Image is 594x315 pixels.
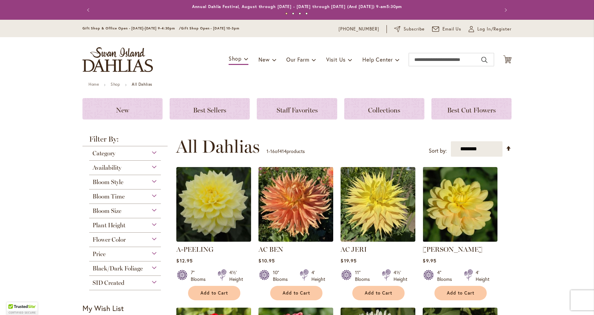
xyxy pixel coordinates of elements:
[299,12,301,15] button: 3 of 4
[258,56,270,63] span: New
[193,106,226,114] span: Best Sellers
[423,237,497,243] a: AHOY MATEY
[368,106,400,114] span: Collections
[447,290,474,296] span: Add to Cart
[82,98,163,120] a: New
[339,26,379,32] a: [PHONE_NUMBER]
[200,290,228,296] span: Add to Cart
[442,26,462,32] span: Email Us
[5,291,24,310] iframe: Launch Accessibility Center
[176,137,260,157] span: All Dahlias
[188,286,240,300] button: Add to Cart
[82,3,96,17] button: Previous
[132,82,152,87] strong: All Dahlias
[270,286,322,300] button: Add to Cart
[111,82,120,87] a: Shop
[469,26,512,32] a: Log In/Register
[283,290,310,296] span: Add to Cart
[258,257,275,264] span: $10.95
[258,237,333,243] a: AC BEN
[229,269,243,283] div: 4½' Height
[341,257,356,264] span: $19.95
[192,4,402,9] a: Annual Dahlia Festival, August through [DATE] - [DATE] through [DATE] (And [DATE]) 9-am5:30pm
[273,269,292,283] div: 10" Blooms
[257,98,337,120] a: Staff Favorites
[477,26,512,32] span: Log In/Register
[341,237,415,243] a: AC Jeri
[437,269,456,283] div: 4" Blooms
[266,148,269,154] span: 1
[476,269,489,283] div: 4' Height
[355,269,374,283] div: 11" Blooms
[365,290,392,296] span: Add to Cart
[82,136,168,146] strong: Filter By:
[82,303,124,313] strong: My Wish List
[93,207,121,215] span: Bloom Size
[423,167,497,242] img: AHOY MATEY
[311,269,325,283] div: 4' Height
[181,26,239,30] span: Gift Shop Open - [DATE] 10-3pm
[176,257,192,264] span: $12.95
[88,82,99,87] a: Home
[229,55,242,62] span: Shop
[116,106,129,114] span: New
[404,26,425,32] span: Subscribe
[277,106,318,114] span: Staff Favorites
[93,279,124,287] span: SID Created
[258,167,333,242] img: AC BEN
[176,237,251,243] a: A-Peeling
[191,269,210,283] div: 7" Blooms
[170,98,250,120] a: Best Sellers
[82,26,181,30] span: Gift Shop & Office Open - [DATE]-[DATE] 9-4:30pm /
[344,98,424,120] a: Collections
[394,26,425,32] a: Subscribe
[176,245,214,253] a: A-PEELING
[429,145,447,157] label: Sort by:
[447,106,496,114] span: Best Cut Flowers
[93,164,121,171] span: Availability
[176,167,251,242] img: A-Peeling
[305,12,308,15] button: 4 of 4
[93,222,125,229] span: Plant Height
[432,26,462,32] a: Email Us
[93,193,125,200] span: Bloom Time
[434,286,487,300] button: Add to Cart
[93,265,143,272] span: Black/Dark Foliage
[341,245,367,253] a: AC JERI
[270,148,275,154] span: 16
[93,236,126,243] span: Flower Color
[431,98,512,120] a: Best Cut Flowers
[93,178,123,186] span: Bloom Style
[423,257,436,264] span: $9.95
[352,286,405,300] button: Add to Cart
[362,56,393,63] span: Help Center
[292,12,294,15] button: 2 of 4
[279,148,287,154] span: 414
[394,269,407,283] div: 4½' Height
[285,12,288,15] button: 1 of 4
[82,47,153,72] a: store logo
[326,56,346,63] span: Visit Us
[423,245,482,253] a: [PERSON_NAME]
[258,245,283,253] a: AC BEN
[93,150,115,157] span: Category
[286,56,309,63] span: Our Farm
[341,167,415,242] img: AC Jeri
[498,3,512,17] button: Next
[266,146,305,157] p: - of products
[93,250,106,258] span: Price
